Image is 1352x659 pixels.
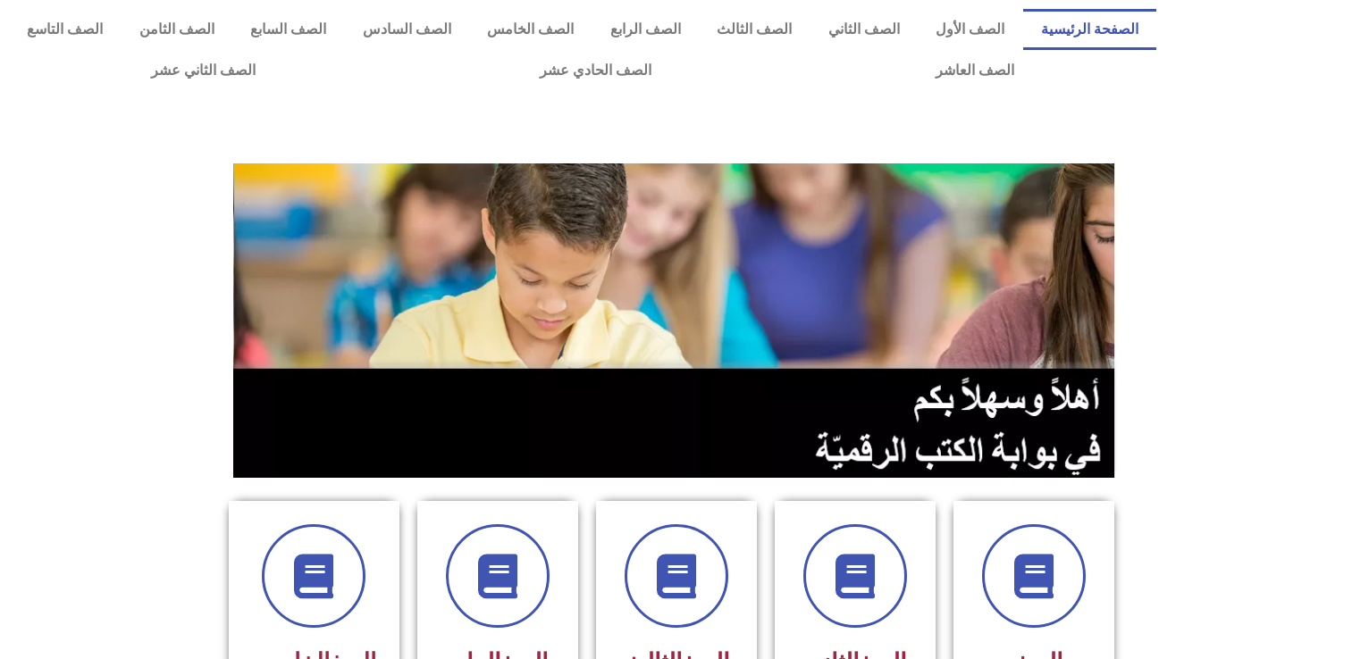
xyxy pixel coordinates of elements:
a: الصف العاشر [794,50,1156,91]
a: الصف الأول [918,9,1023,50]
a: الصف التاسع [9,9,122,50]
a: الصف الثاني [810,9,919,50]
a: الصف الخامس [469,9,592,50]
a: الصف السابع [232,9,345,50]
a: الصف الرابع [592,9,700,50]
a: الصف الثالث [699,9,810,50]
a: الصفحة الرئيسية [1023,9,1157,50]
a: الصف السادس [345,9,470,50]
a: الصف الثامن [122,9,233,50]
a: الصف الثاني عشر [9,50,398,91]
a: الصف الحادي عشر [398,50,794,91]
